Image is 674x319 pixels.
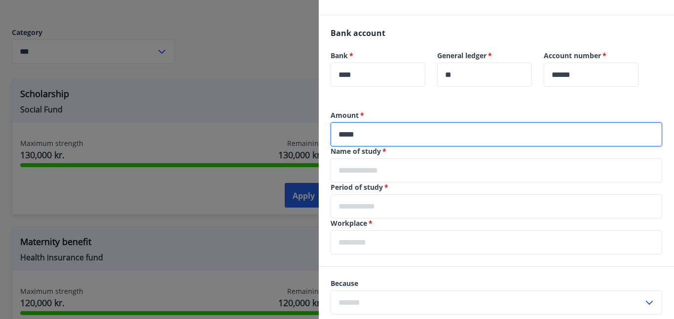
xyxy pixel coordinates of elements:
[331,218,367,228] font: Workplace
[544,51,601,60] font: Account number
[331,51,348,60] font: Bank
[331,194,662,218] div: Study period
[437,51,487,60] font: General ledger
[331,110,359,120] font: Amount
[331,28,385,38] font: Bank account
[331,146,381,156] font: Name of study
[331,230,662,254] div: Workplace
[331,279,358,288] font: Because
[331,158,662,182] div: Name of study
[331,182,383,192] font: Period of study
[331,122,662,146] div: Amount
